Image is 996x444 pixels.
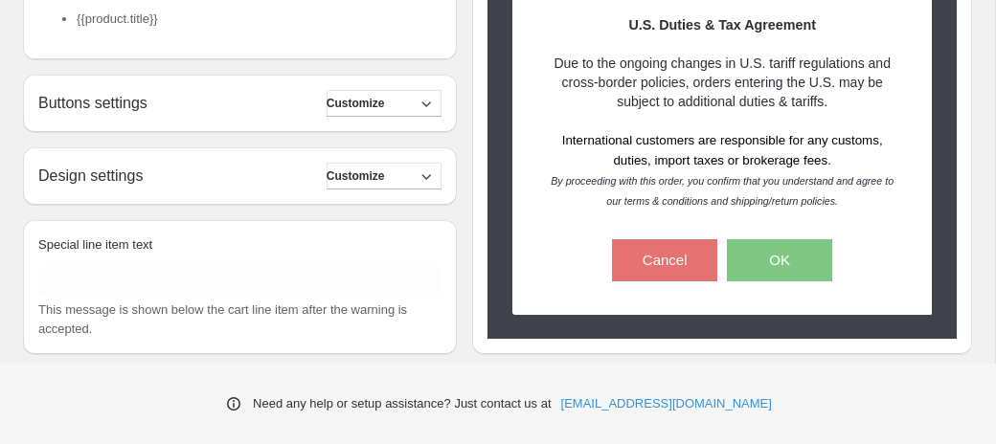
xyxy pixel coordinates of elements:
[561,394,772,413] a: [EMAIL_ADDRESS][DOMAIN_NAME]
[38,166,143,185] h2: Design settings
[551,174,896,206] span: By proceeding with this order, you confirm that you understand and agree to our terms & condition...
[38,302,407,336] span: This message is shown below the cart line item after the warning is accepted.
[612,238,717,280] button: Cancel
[327,168,385,184] span: Customize
[8,15,394,238] body: Rich Text Area. Press ALT-0 for help.
[327,163,441,189] button: Customize
[77,10,441,29] li: {{product.title}}
[327,90,441,117] button: Customize
[38,94,147,112] h2: Buttons settings
[38,237,152,252] span: Special line item text
[628,16,815,32] strong: U.S. Duties & Tax Agreement
[327,96,385,111] span: Customize
[554,55,894,108] span: Due to the ongoing changes in U.S. tariff regulations and cross-border policies, orders entering ...
[727,238,832,280] button: OK
[562,132,887,166] span: International customers are responsible for any customs, duties, import taxes or brokerage fees.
